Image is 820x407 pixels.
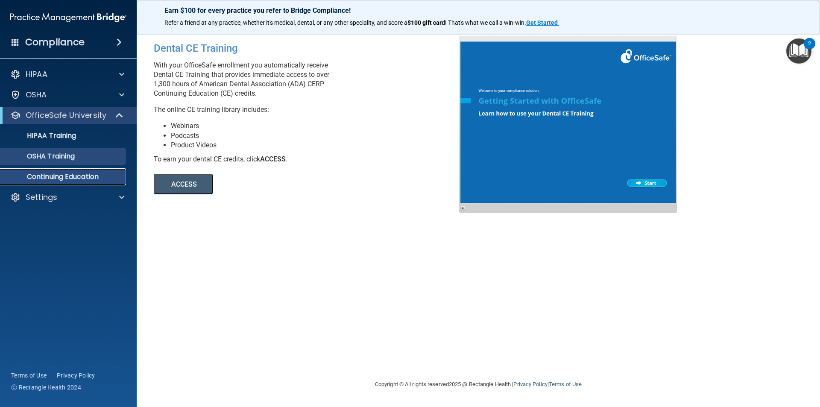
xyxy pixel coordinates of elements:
a: HIPAA [10,69,124,79]
p: With your OfficeSafe enrollment you automatically receive Dental CE Training that provides immedi... [154,61,466,98]
p: Continuing Education [6,173,122,181]
span: Refer a friend at any practice, whether it's medical, dental, or any other speciality, and score a [164,19,407,26]
p: HIPAA Training [6,132,76,140]
p: OfficeSafe University [26,110,106,120]
li: Product Videos [171,141,466,150]
a: Terms of Use [549,381,582,387]
div: 2 [808,44,811,55]
p: OSHA Training [6,152,75,161]
div: Dental CE Training [154,36,466,61]
strong: $100 gift card [407,19,445,26]
img: PMB logo [10,9,126,26]
p: HIPAA [26,69,47,79]
span: ! That's what we call a win-win. [445,19,526,26]
a: Privacy Policy [513,381,547,387]
strong: Get Started [526,19,558,26]
p: OSHA [26,90,47,100]
div: Copyright © All rights reserved 2025 @ Rectangle Health | | [322,371,634,398]
a: OSHA [10,90,124,100]
p: Settings [26,192,57,202]
a: OfficeSafe University [10,110,124,120]
a: Terms of Use [11,371,47,380]
a: ACCESS [154,182,387,188]
button: ACCESS [154,174,213,194]
a: Privacy Policy [57,371,95,380]
div: To earn your dental CE credits, click . [154,155,466,164]
h4: Compliance [25,36,85,48]
button: Open Resource Center, 2 new notifications [786,38,811,64]
p: Earn $100 for every practice you refer to Bridge Compliance! [164,6,792,15]
li: Webinars [171,121,466,131]
span: Ⓒ Rectangle Health 2024 [11,383,81,392]
a: Settings [10,192,124,202]
b: ACCESS [260,155,286,163]
p: The online CE training library includes: [154,105,466,114]
a: Get Started [526,19,559,26]
li: Podcasts [171,131,466,141]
